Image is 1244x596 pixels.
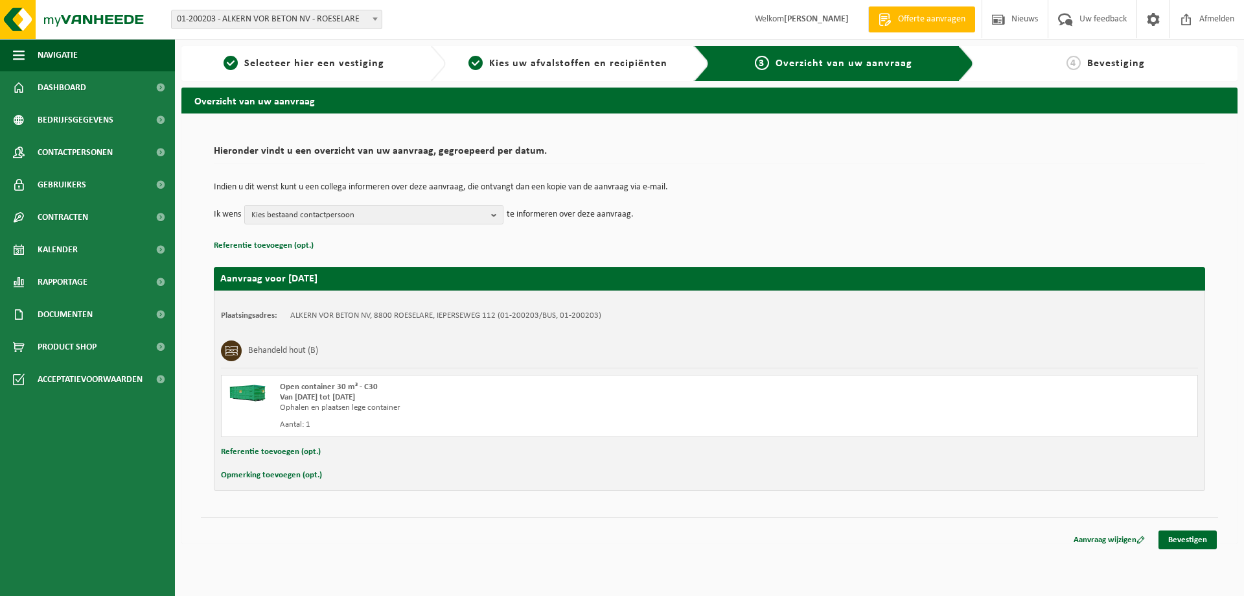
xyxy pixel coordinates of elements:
[38,169,86,201] span: Gebruikers
[38,201,88,233] span: Contracten
[38,298,93,331] span: Documenten
[489,58,667,69] span: Kies uw afvalstoffen en recipiënten
[38,363,143,396] span: Acceptatievoorwaarden
[290,311,601,321] td: ALKERN VOR BETON NV, 8800 ROESELARE, IEPERSEWEG 112 (01-200203/BUS, 01-200203)
[38,233,78,266] span: Kalender
[280,403,761,413] div: Ophalen en plaatsen lege container
[171,10,382,29] span: 01-200203 - ALKERN VOR BETON NV - ROESELARE
[507,205,634,224] p: te informeren over deze aanvraag.
[214,237,314,254] button: Referentie toevoegen (opt.)
[38,71,86,104] span: Dashboard
[868,6,975,32] a: Offerte aanvragen
[468,56,483,70] span: 2
[221,467,322,484] button: Opmerking toevoegen (opt.)
[895,13,969,26] span: Offerte aanvragen
[172,10,382,29] span: 01-200203 - ALKERN VOR BETON NV - ROESELARE
[38,39,78,71] span: Navigatie
[221,444,321,460] button: Referentie toevoegen (opt.)
[452,56,684,71] a: 2Kies uw afvalstoffen en recipiënten
[38,266,87,298] span: Rapportage
[280,383,378,391] span: Open container 30 m³ - C30
[1066,56,1081,70] span: 4
[280,393,355,401] strong: Van [DATE] tot [DATE]
[244,58,384,69] span: Selecteer hier een vestiging
[214,183,1205,192] p: Indien u dit wenst kunt u een collega informeren over deze aanvraag, die ontvangt dan een kopie v...
[220,274,317,284] strong: Aanvraag voor [DATE]
[251,206,486,225] span: Kies bestaand contactpersoon
[181,88,1238,113] h2: Overzicht van uw aanvraag
[214,146,1205,163] h2: Hieronder vindt u een overzicht van uw aanvraag, gegroepeerd per datum.
[221,311,277,320] strong: Plaatsingsadres:
[248,340,318,361] h3: Behandeld hout (B)
[38,104,113,136] span: Bedrijfsgegevens
[1158,530,1217,549] a: Bevestigen
[188,56,420,71] a: 1Selecteer hier een vestiging
[776,58,912,69] span: Overzicht van uw aanvraag
[784,14,849,24] strong: [PERSON_NAME]
[280,420,761,430] div: Aantal: 1
[1087,58,1145,69] span: Bevestiging
[214,205,241,224] p: Ik wens
[38,136,113,169] span: Contactpersonen
[1064,530,1155,549] a: Aanvraag wijzigen
[244,205,503,224] button: Kies bestaand contactpersoon
[38,331,97,363] span: Product Shop
[224,56,238,70] span: 1
[228,382,267,401] img: HK-XC-30-GN-00.png
[755,56,769,70] span: 3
